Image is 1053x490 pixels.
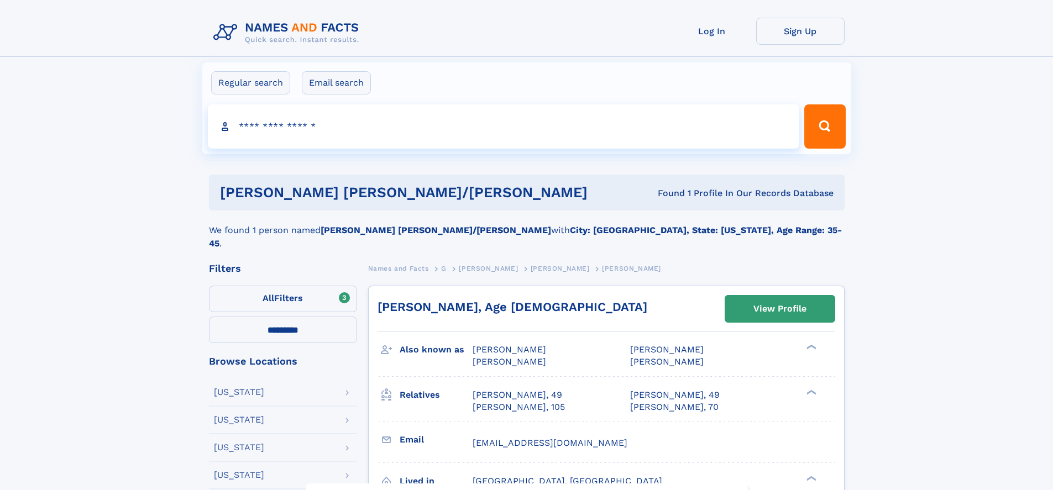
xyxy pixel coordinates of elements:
img: Logo Names and Facts [209,18,368,48]
input: search input [208,104,800,149]
span: [PERSON_NAME] [602,265,661,272]
a: [PERSON_NAME], 70 [630,401,719,413]
span: [PERSON_NAME] [459,265,518,272]
div: Found 1 Profile In Our Records Database [622,187,834,199]
div: [US_STATE] [214,443,264,452]
span: [PERSON_NAME] [630,344,704,355]
a: View Profile [725,296,835,322]
h3: Also known as [400,340,473,359]
a: [PERSON_NAME], Age [DEMOGRAPHIC_DATA] [378,300,647,314]
span: [PERSON_NAME] [630,356,704,367]
div: ❯ [804,388,817,396]
div: Browse Locations [209,356,357,366]
span: All [263,293,274,303]
a: [PERSON_NAME], 49 [473,389,562,401]
label: Regular search [211,71,290,94]
div: ❯ [804,475,817,482]
div: Filters [209,264,357,273]
button: Search Button [804,104,845,149]
span: [GEOGRAPHIC_DATA], [GEOGRAPHIC_DATA] [473,476,662,486]
a: G [441,261,447,275]
div: [US_STATE] [214,388,264,397]
div: ❯ [804,344,817,351]
div: View Profile [753,296,806,322]
a: [PERSON_NAME], 49 [630,389,720,401]
a: [PERSON_NAME] [459,261,518,275]
a: [PERSON_NAME], 105 [473,401,565,413]
span: [PERSON_NAME] [473,344,546,355]
label: Email search [302,71,371,94]
span: [PERSON_NAME] [473,356,546,367]
div: [US_STATE] [214,471,264,480]
h3: Email [400,430,473,449]
label: Filters [209,286,357,312]
h1: [PERSON_NAME] [PERSON_NAME]/[PERSON_NAME] [220,186,623,199]
div: [US_STATE] [214,415,264,424]
b: [PERSON_NAME] [PERSON_NAME]/[PERSON_NAME] [321,225,551,235]
h3: Relatives [400,386,473,404]
b: City: [GEOGRAPHIC_DATA], State: [US_STATE], Age Range: 35-45 [209,225,842,249]
a: Sign Up [756,18,845,45]
div: We found 1 person named with . [209,210,845,250]
span: [EMAIL_ADDRESS][DOMAIN_NAME] [473,438,627,448]
a: [PERSON_NAME] [531,261,590,275]
a: Names and Facts [368,261,429,275]
span: [PERSON_NAME] [531,265,590,272]
a: Log In [668,18,756,45]
span: G [441,265,447,272]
